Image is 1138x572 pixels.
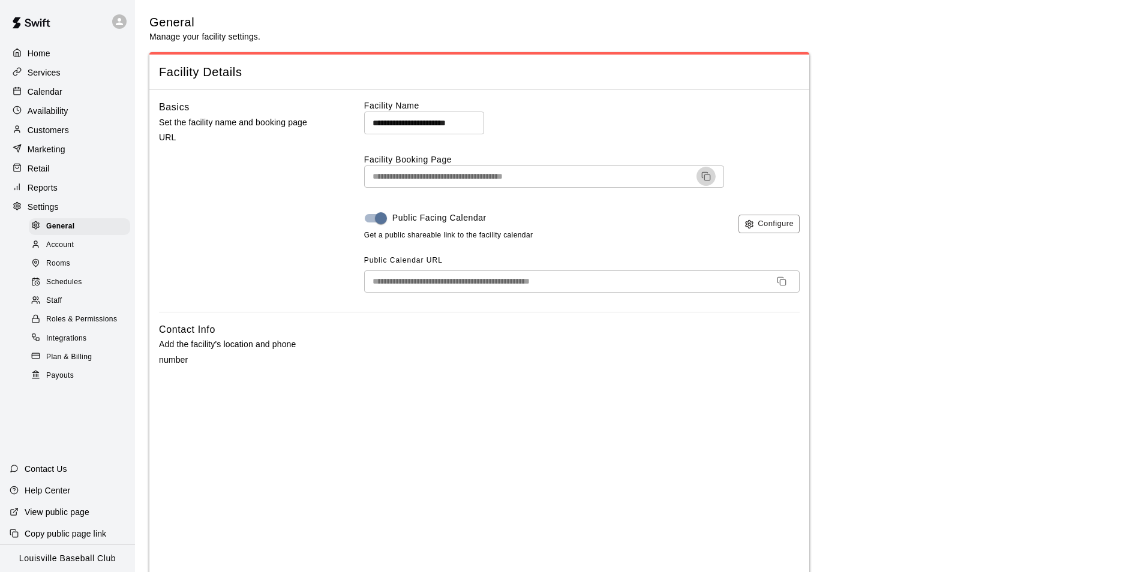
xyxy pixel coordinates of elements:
[46,333,87,345] span: Integrations
[10,44,125,62] a: Home
[10,64,125,82] a: Services
[46,221,75,233] span: General
[29,366,135,385] a: Payouts
[29,218,130,235] div: General
[28,182,58,194] p: Reports
[10,140,125,158] a: Marketing
[29,237,130,254] div: Account
[28,86,62,98] p: Calendar
[772,272,791,291] button: Copy URL
[28,47,50,59] p: Home
[46,276,82,288] span: Schedules
[28,67,61,79] p: Services
[10,159,125,177] a: Retail
[29,292,135,311] a: Staff
[149,14,260,31] h5: General
[29,311,135,329] a: Roles & Permissions
[28,105,68,117] p: Availability
[364,100,800,112] label: Facility Name
[29,330,130,347] div: Integrations
[10,102,125,120] a: Availability
[29,293,130,309] div: Staff
[159,100,190,115] h6: Basics
[19,552,116,565] p: Louisville Baseball Club
[29,348,135,366] a: Plan & Billing
[364,230,533,242] span: Get a public shareable link to the facility calendar
[29,255,135,273] a: Rooms
[29,329,135,348] a: Integrations
[25,506,89,518] p: View public page
[10,198,125,216] a: Settings
[149,31,260,43] p: Manage your facility settings.
[159,115,326,145] p: Set the facility name and booking page URL
[159,322,215,338] h6: Contact Info
[29,368,130,384] div: Payouts
[696,167,716,186] button: Copy URL
[159,64,800,80] span: Facility Details
[29,349,130,366] div: Plan & Billing
[25,528,106,540] p: Copy public page link
[29,311,130,328] div: Roles & Permissions
[46,370,74,382] span: Payouts
[29,273,135,292] a: Schedules
[28,201,59,213] p: Settings
[10,121,125,139] a: Customers
[28,143,65,155] p: Marketing
[29,217,135,236] a: General
[29,236,135,254] a: Account
[28,124,69,136] p: Customers
[29,255,130,272] div: Rooms
[46,258,70,270] span: Rooms
[364,153,800,165] label: Facility Booking Page
[28,162,50,174] p: Retail
[25,484,70,496] p: Help Center
[10,179,125,197] a: Reports
[10,83,125,101] a: Calendar
[392,212,487,224] span: Public Facing Calendar
[29,274,130,291] div: Schedules
[46,295,62,307] span: Staff
[46,239,74,251] span: Account
[46,314,117,326] span: Roles & Permissions
[25,463,67,475] p: Contact Us
[738,215,800,233] button: Configure
[46,351,92,363] span: Plan & Billing
[159,337,326,367] p: Add the facility's location and phone number
[364,256,443,264] span: Public Calendar URL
